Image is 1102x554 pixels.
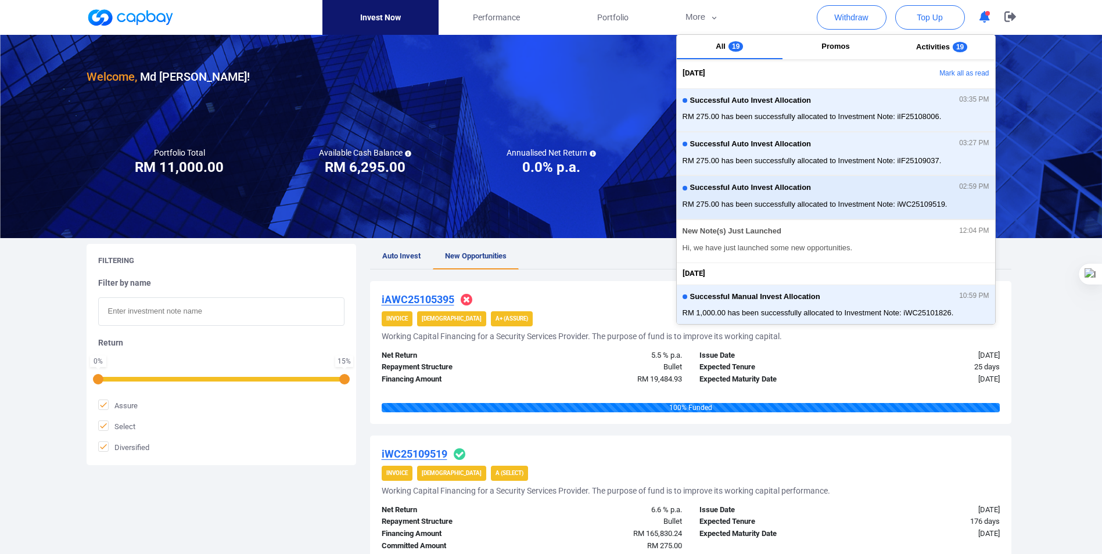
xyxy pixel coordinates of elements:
span: 02:59 PM [959,183,989,191]
div: [DATE] [849,528,1008,540]
div: 176 days [849,516,1008,528]
div: [DATE] [849,350,1008,362]
span: Auto Invest [382,251,421,260]
span: 03:35 PM [959,96,989,104]
div: Bullet [532,516,691,528]
strong: Invoice [386,470,408,476]
span: Diversified [98,441,149,453]
span: Successful Auto Invest Allocation [690,96,812,105]
h5: Working Capital Financing for a Security Services Provider. The purpose of fund is to improve its... [382,485,830,496]
span: [DATE] [683,67,705,80]
h3: Md [PERSON_NAME] ! [87,67,250,86]
span: [DATE] [683,268,705,280]
input: Enter investment note name [98,297,344,326]
h3: 0.0% p.a. [522,158,580,177]
div: Financing Amount [373,373,532,386]
span: Top Up [917,12,942,23]
strong: A+ (Assure) [496,315,528,322]
div: Net Return [373,350,532,362]
h3: RM 6,295.00 [325,158,405,177]
span: Assure [98,400,138,411]
span: RM 165,830.24 [633,529,682,538]
span: RM 275.00 has been successfully allocated to Investment Note: iWC25109519. [683,199,989,210]
u: iAWC25105395 [382,293,454,305]
span: Portfolio [597,11,629,24]
span: RM 1,000.00 has been successfully allocated to Investment Note: iWC25101826. [683,307,989,319]
div: 0 % [92,358,104,365]
div: Committed Amount [373,540,532,552]
button: Activities19 [889,35,995,59]
span: RM 275.00 has been successfully allocated to Investment Note: iIF25108006. [683,111,989,123]
span: All [716,42,726,51]
button: All19 [677,35,783,59]
span: New Note(s) Just Launched [683,227,781,236]
div: 5.5 % p.a. [532,350,691,362]
div: 25 days [849,361,1008,373]
h5: Working Capital Financing for a Security Services Provider. The purpose of fund is to improve its... [382,331,782,341]
div: Net Return [373,504,532,516]
div: Repayment Structure [373,516,532,528]
span: 12:04 PM [959,227,989,235]
button: Successful Auto Invest Allocation02:59 PMRM 275.00 has been successfully allocated to Investment ... [677,175,995,219]
span: Select [98,420,135,432]
span: 10:59 PM [959,292,989,300]
button: Successful Manual Invest Allocation10:59 PMRM 1,000.00 has been successfully allocated to Investm... [677,285,995,328]
span: New Opportunities [445,251,507,260]
div: Expected Tenure [691,516,850,528]
div: Issue Date [691,504,850,516]
div: 100 % Funded [382,403,1000,412]
button: Successful Auto Invest Allocation03:35 PMRM 275.00 has been successfully allocated to Investment ... [677,88,995,132]
div: [DATE] [849,373,1008,386]
button: Mark all as read [870,64,995,84]
h5: Available Cash Balance [319,148,411,158]
span: Performance [473,11,520,24]
div: Financing Amount [373,528,532,540]
span: Promos [821,42,849,51]
span: Hi, we have just launched some new opportunities. [683,242,989,254]
div: 15 % [338,358,351,365]
h5: Portfolio Total [154,148,205,158]
span: RM 275.00 [647,541,682,550]
span: Activities [916,42,950,51]
strong: [DEMOGRAPHIC_DATA] [422,470,482,476]
button: Withdraw [817,5,886,30]
button: New Note(s) Just Launched12:04 PMHi, we have just launched some new opportunities. [677,220,995,263]
span: RM 19,484.93 [637,375,682,383]
span: Welcome, [87,70,137,84]
span: 19 [728,41,743,52]
div: Repayment Structure [373,361,532,373]
div: Expected Tenure [691,361,850,373]
button: Top Up [895,5,965,30]
u: iWC25109519 [382,448,447,460]
div: Expected Maturity Date [691,528,850,540]
span: Successful Auto Invest Allocation [690,140,812,149]
div: [DATE] [849,504,1008,516]
strong: [DEMOGRAPHIC_DATA] [422,315,482,322]
div: Expected Maturity Date [691,373,850,386]
strong: A (Select) [496,470,523,476]
div: Bullet [532,361,691,373]
span: Successful Manual Invest Allocation [690,293,820,301]
div: Issue Date [691,350,850,362]
span: Successful Auto Invest Allocation [690,184,812,192]
h5: Filter by name [98,278,344,288]
button: Successful Auto Invest Allocation03:27 PMRM 275.00 has been successfully allocated to Investment ... [677,132,995,175]
h3: RM 11,000.00 [135,158,224,177]
div: 6.6 % p.a. [532,504,691,516]
span: 03:27 PM [959,139,989,148]
h5: Return [98,337,344,348]
strong: Invoice [386,315,408,322]
span: RM 275.00 has been successfully allocated to Investment Note: iIF25109037. [683,155,989,167]
h5: Annualised Net Return [507,148,596,158]
h5: Filtering [98,256,134,266]
button: Promos [782,35,889,59]
span: 19 [953,42,967,52]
